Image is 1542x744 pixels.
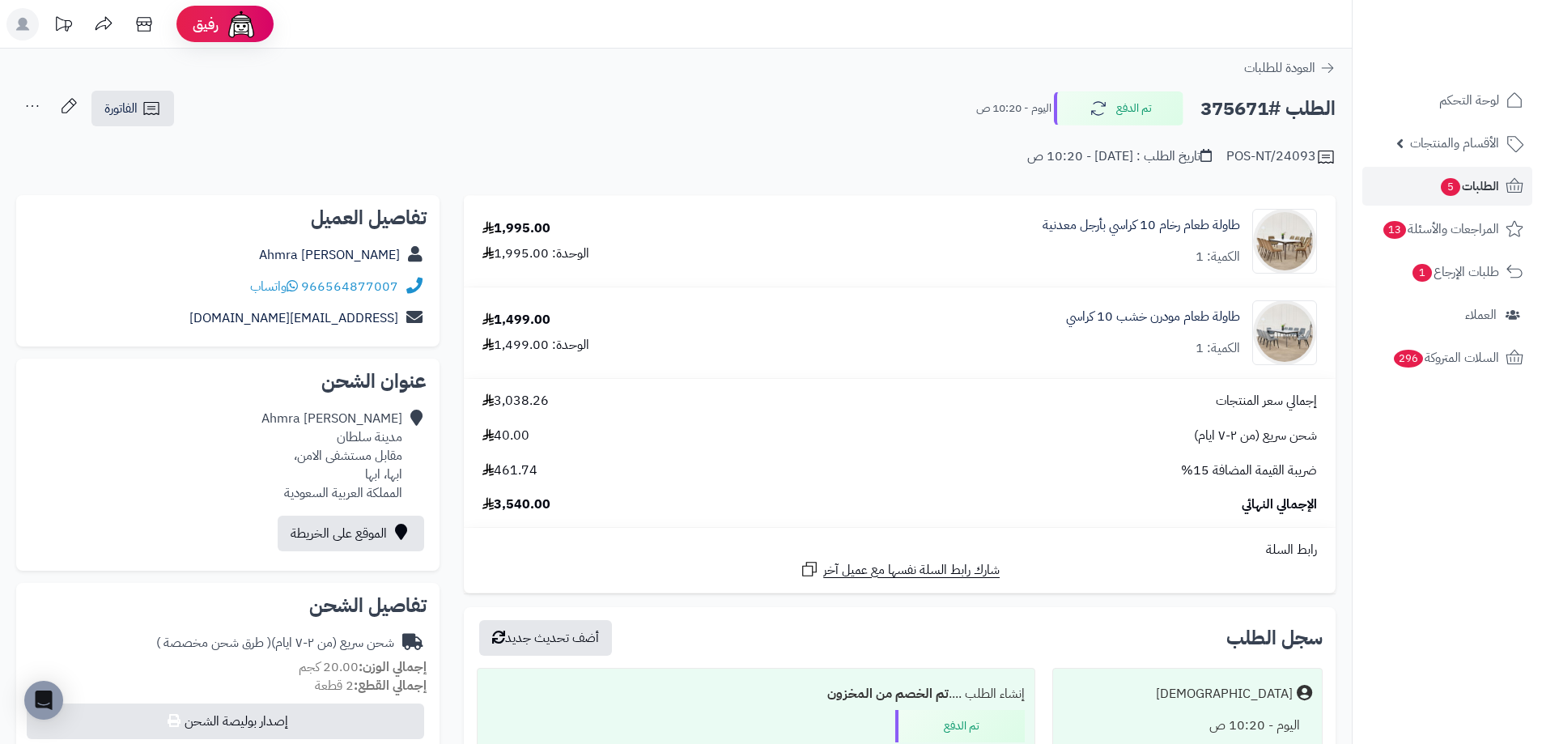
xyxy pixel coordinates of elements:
span: 296 [1393,349,1424,368]
b: تم الخصم من المخزون [827,684,949,704]
span: الفاتورة [104,99,138,118]
small: 20.00 كجم [299,657,427,677]
span: شحن سريع (من ٢-٧ ايام) [1194,427,1317,445]
span: 13 [1383,220,1407,240]
a: شارك رابط السلة نفسها مع عميل آخر [800,559,1000,580]
div: الكمية: 1 [1196,339,1240,358]
a: واتساب [250,277,298,296]
span: 3,038.26 [482,392,549,410]
a: [PERSON_NAME] Ahmra [259,245,400,265]
div: تم الدفع [895,710,1025,742]
div: [DEMOGRAPHIC_DATA] [1156,685,1293,704]
div: 1,499.00 [482,311,550,329]
div: تاريخ الطلب : [DATE] - 10:20 ص [1027,147,1212,166]
a: 966564877007 [301,277,398,296]
a: طاولة طعام مودرن خشب 10 كراسي [1066,308,1240,326]
span: المراجعات والأسئلة [1382,218,1499,240]
span: الإجمالي النهائي [1242,495,1317,514]
span: ( طرق شحن مخصصة ) [156,633,271,653]
div: إنشاء الطلب .... [487,678,1024,710]
a: [EMAIL_ADDRESS][DOMAIN_NAME] [189,308,398,328]
button: إصدار بوليصة الشحن [27,704,424,739]
span: ضريبة القيمة المضافة 15% [1181,461,1317,480]
a: العودة للطلبات [1244,58,1336,78]
a: لوحة التحكم [1362,81,1532,120]
span: السلات المتروكة [1392,346,1499,369]
a: الطلبات5 [1362,167,1532,206]
span: 3,540.00 [482,495,550,514]
h2: عنوان الشحن [29,372,427,391]
span: العودة للطلبات [1244,58,1315,78]
small: 2 قطعة [315,676,427,695]
h2: تفاصيل العميل [29,208,427,227]
img: 1752669954-1-90x90.jpg [1253,300,1316,365]
a: طاولة طعام رخام 10 كراسي بأرجل معدنية [1043,216,1240,235]
small: اليوم - 10:20 ص [976,100,1051,117]
div: POS-NT/24093 [1226,147,1336,167]
strong: إجمالي الوزن: [359,657,427,677]
strong: إجمالي القطع: [354,676,427,695]
h3: سجل الطلب [1226,628,1323,648]
span: العملاء [1465,304,1497,326]
span: الأقسام والمنتجات [1410,132,1499,155]
div: الكمية: 1 [1196,248,1240,266]
a: العملاء [1362,295,1532,334]
a: السلات المتروكة296 [1362,338,1532,377]
div: شحن سريع (من ٢-٧ ايام) [156,634,394,653]
h2: تفاصيل الشحن [29,596,427,615]
button: تم الدفع [1054,91,1183,125]
span: 1 [1412,263,1433,283]
span: الطلبات [1439,175,1499,198]
img: ai-face.png [225,8,257,40]
a: الموقع على الخريطة [278,516,424,551]
div: اليوم - 10:20 ص [1063,710,1312,742]
span: شارك رابط السلة نفسها مع عميل آخر [823,561,1000,580]
h2: الطلب #375671 [1200,92,1336,125]
div: Open Intercom Messenger [24,681,63,720]
span: 461.74 [482,461,537,480]
button: أضف تحديث جديد [479,620,612,656]
a: الفاتورة [91,91,174,126]
a: تحديثات المنصة [43,8,83,45]
img: logo-2.png [1432,28,1527,62]
span: 5 [1440,177,1461,197]
span: رفيق [193,15,219,34]
div: 1,995.00 [482,219,550,238]
span: لوحة التحكم [1439,89,1499,112]
div: رابط السلة [470,541,1329,559]
span: 40.00 [482,427,529,445]
span: طلبات الإرجاع [1411,261,1499,283]
img: 1752664391-1-90x90.jpg [1253,209,1316,274]
div: الوحدة: 1,995.00 [482,244,589,263]
span: إجمالي سعر المنتجات [1216,392,1317,410]
div: الوحدة: 1,499.00 [482,336,589,355]
a: المراجعات والأسئلة13 [1362,210,1532,249]
a: طلبات الإرجاع1 [1362,253,1532,291]
div: [PERSON_NAME] Ahmra مدينة سلطان مقابل مستشفى الامن، ابها، ابها المملكة العربية السعودية [261,410,402,502]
